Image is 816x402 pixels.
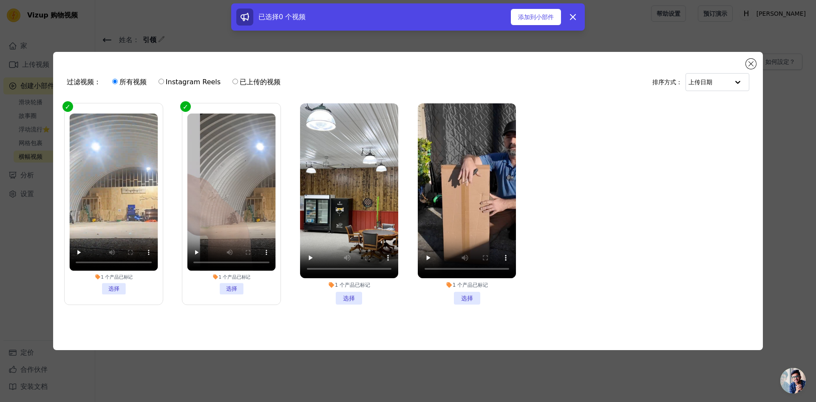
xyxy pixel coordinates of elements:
font: 产品 [227,274,237,280]
font: 已标记 [237,274,250,280]
font: 产品 [345,282,355,288]
font: 已标记 [355,282,370,288]
font: 视频 [292,13,306,21]
font: 产品 [110,274,119,280]
font: 已上传的视频 [240,78,280,86]
font: 所有视频 [119,78,147,86]
font: 1 个 [453,282,462,288]
font: 已选择0 个 [258,13,292,21]
font: 排序方式： [652,79,682,86]
font: 1 个 [335,282,345,288]
font: 已标记 [119,274,133,280]
a: Open chat [780,368,806,393]
font: Instagram Reels [166,78,221,86]
font: 过滤视频： [67,78,101,86]
font: 产品 [462,282,473,288]
font: 1 个 [101,274,110,280]
font: 1 个 [218,274,227,280]
button: 关闭模式 [746,59,756,69]
font: 已标记 [473,282,488,288]
font: 添加到小部件 [518,14,554,20]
